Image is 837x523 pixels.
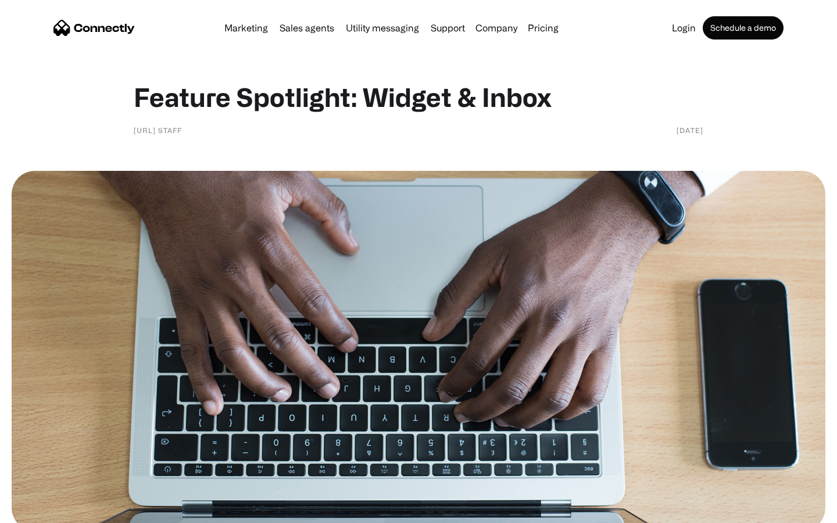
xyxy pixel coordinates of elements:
div: Company [472,20,521,36]
a: Schedule a demo [703,16,784,40]
a: Pricing [523,23,563,33]
div: Company [475,20,517,36]
ul: Language list [23,503,70,519]
aside: Language selected: English [12,503,70,519]
a: home [53,19,135,37]
h1: Feature Spotlight: Widget & Inbox [134,81,703,113]
a: Utility messaging [341,23,424,33]
a: Sales agents [275,23,339,33]
a: Marketing [220,23,273,33]
a: Support [426,23,470,33]
div: [URL] staff [134,124,182,136]
a: Login [667,23,700,33]
div: [DATE] [677,124,703,136]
